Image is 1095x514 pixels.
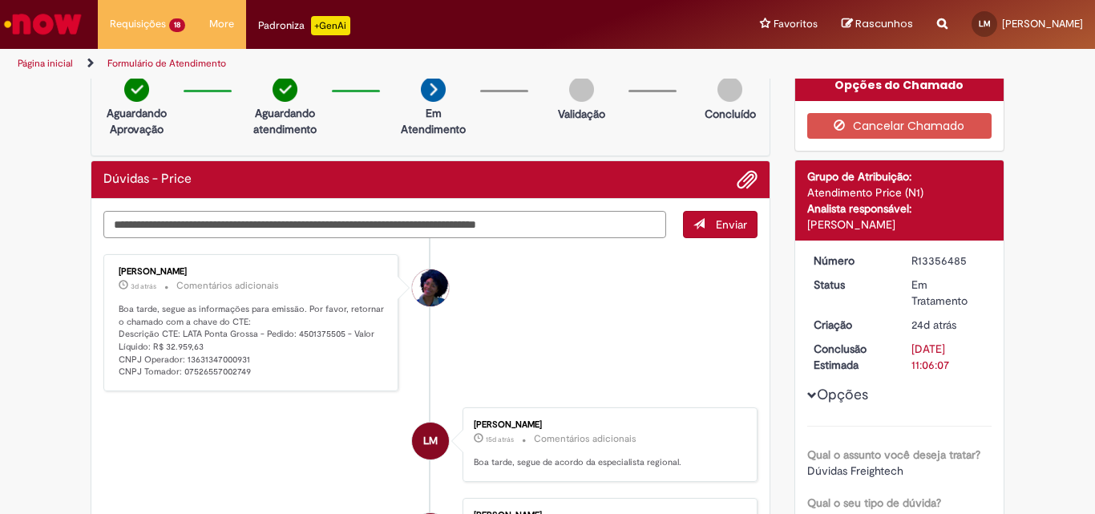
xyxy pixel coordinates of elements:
[107,57,226,70] a: Formulário de Atendimento
[110,16,166,32] span: Requisições
[474,456,741,469] p: Boa tarde, segue de acordo da especialista regional.
[103,172,192,187] h2: Dúvidas - Price Histórico de tíquete
[807,113,992,139] button: Cancelar Chamado
[774,16,818,32] span: Favoritos
[534,432,636,446] small: Comentários adicionais
[683,211,758,238] button: Enviar
[807,217,992,233] div: [PERSON_NAME]
[131,281,156,291] span: 3d atrás
[558,106,605,122] p: Validação
[119,267,386,277] div: [PERSON_NAME]
[911,317,986,333] div: 05/08/2025 16:06:03
[1002,17,1083,30] span: [PERSON_NAME]
[802,253,900,269] dt: Número
[18,57,73,70] a: Página inicial
[103,211,666,238] textarea: Digite sua mensagem aqui...
[12,49,718,79] ul: Trilhas de página
[124,77,149,102] img: check-circle-green.png
[795,69,1004,101] div: Opções do Chamado
[802,317,900,333] dt: Criação
[311,16,350,35] p: +GenAi
[716,217,747,232] span: Enviar
[569,77,594,102] img: img-circle-grey.png
[737,169,758,190] button: Adicionar anexos
[394,105,472,137] p: Em Atendimento
[246,105,324,137] p: Aguardando atendimento
[412,423,449,459] div: LUANA MORENO
[807,496,941,510] b: Qual o seu tipo de dúvida?
[807,447,980,462] b: Qual o assunto você deseja tratar?
[705,106,756,122] p: Concluído
[119,303,386,378] p: Boa tarde, segue as informações para emissão. Por favor, retornar o chamado com a chave do CTE: D...
[412,269,449,306] div: Esther Teodoro Da Silva
[855,16,913,31] span: Rascunhos
[807,463,903,478] span: Dúvidas Freightech
[486,435,514,444] span: 15d atrás
[802,277,900,293] dt: Status
[486,435,514,444] time: 14/08/2025 14:07:44
[911,318,956,332] span: 24d atrás
[474,420,741,430] div: [PERSON_NAME]
[911,253,986,269] div: R13356485
[209,16,234,32] span: More
[176,279,279,293] small: Comentários adicionais
[807,168,992,184] div: Grupo de Atribuição:
[423,422,438,460] span: LM
[842,17,913,32] a: Rascunhos
[979,18,991,29] span: LM
[911,277,986,309] div: Em Tratamento
[2,8,84,40] img: ServiceNow
[258,16,350,35] div: Padroniza
[273,77,297,102] img: check-circle-green.png
[169,18,185,32] span: 18
[807,184,992,200] div: Atendimento Price (N1)
[98,105,176,137] p: Aguardando Aprovação
[807,200,992,217] div: Analista responsável:
[911,341,986,373] div: [DATE] 11:06:07
[717,77,742,102] img: img-circle-grey.png
[421,77,446,102] img: arrow-next.png
[911,318,956,332] time: 05/08/2025 16:06:03
[131,281,156,291] time: 26/08/2025 16:00:18
[802,341,900,373] dt: Conclusão Estimada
